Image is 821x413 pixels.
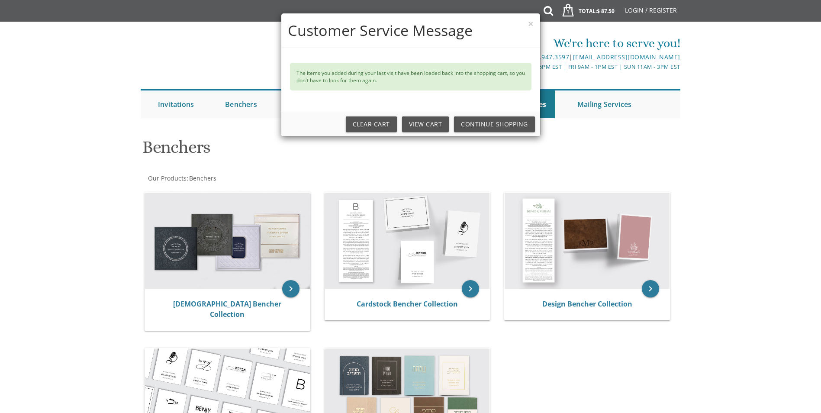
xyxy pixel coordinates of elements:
[528,19,533,28] button: ×
[402,116,449,132] a: View Cart
[290,63,531,90] div: The items you added during your last visit have been loaded back into the shopping cart, so you d...
[288,20,534,41] h4: Customer Service Message
[346,116,397,132] a: Clear Cart
[454,116,535,132] a: Continue Shopping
